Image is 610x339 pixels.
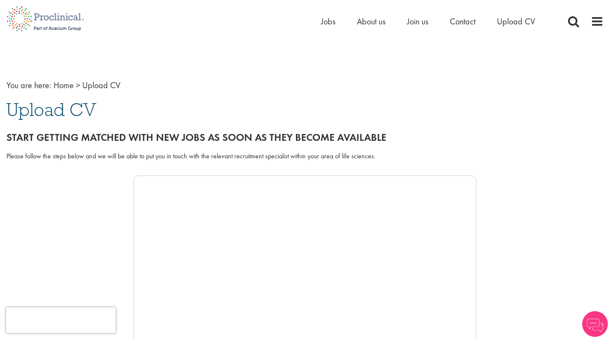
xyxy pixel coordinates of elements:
a: Upload CV [497,16,535,27]
span: Upload CV [6,98,96,121]
a: About us [357,16,386,27]
h2: Start getting matched with new jobs as soon as they become available [6,132,604,143]
img: Chatbot [582,311,608,337]
a: Jobs [321,16,335,27]
span: You are here: [6,80,51,91]
span: Upload CV [82,80,120,91]
a: Contact [450,16,475,27]
a: Join us [407,16,428,27]
iframe: reCAPTCHA [6,307,116,333]
a: breadcrumb link [54,80,74,91]
div: Please follow the steps below and we will be able to put you in touch with the relevant recruitme... [6,152,604,161]
span: > [76,80,80,91]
